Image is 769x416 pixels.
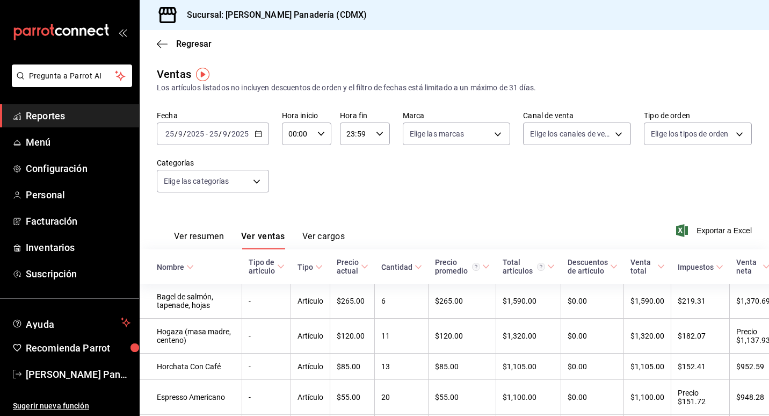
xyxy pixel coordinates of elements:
input: ---- [186,130,205,138]
td: Artículo [291,354,330,380]
td: 20 [375,380,429,415]
font: Reportes [26,110,65,121]
td: $120.00 [429,319,496,354]
div: Venta total [630,258,655,275]
div: Precio actual [337,258,359,275]
img: Marcador de información sobre herramientas [196,68,209,81]
td: $1,320.00 [496,319,561,354]
td: 6 [375,284,429,319]
font: Facturación [26,216,77,227]
button: Pregunta a Parrot AI [12,64,132,87]
span: Pregunta a Parrot AI [29,70,115,82]
font: Menú [26,137,51,148]
td: $120.00 [330,319,375,354]
td: Artículo [291,319,330,354]
span: Regresar [176,39,212,49]
label: Marca [403,112,511,119]
input: -- [165,130,175,138]
td: - [242,284,291,319]
label: Tipo de orden [644,112,752,119]
input: -- [178,130,183,138]
font: Personal [26,189,65,200]
button: open_drawer_menu [118,28,127,37]
span: Descuentos de artículo [568,258,618,275]
div: Pestañas de navegación [174,231,345,249]
div: Cantidad [381,263,412,271]
td: Artículo [291,380,330,415]
div: Ventas [157,66,191,82]
td: $1,320.00 [624,319,671,354]
label: Canal de venta [523,112,631,119]
span: / [183,130,186,138]
span: Cantidad [381,263,422,271]
td: Precio $151.72 [671,380,730,415]
td: Bagel de salmón, tapenade, hojas [140,284,242,319]
span: Elige los tipos de orden [651,128,728,139]
span: / [228,130,231,138]
font: [PERSON_NAME] Panadería [26,369,148,380]
span: Venta total [630,258,665,275]
td: - [242,354,291,380]
td: $219.31 [671,284,730,319]
button: Ver ventas [241,231,285,249]
span: Nombre [157,263,194,271]
div: Venta neta [736,258,761,275]
td: $85.00 [330,354,375,380]
span: Impuestos [678,263,723,271]
font: Recomienda Parrot [26,342,110,354]
td: $1,590.00 [496,284,561,319]
td: 13 [375,354,429,380]
td: $0.00 [561,354,624,380]
td: $0.00 [561,380,624,415]
td: Horchata Con Café [140,354,242,380]
td: $85.00 [429,354,496,380]
span: Ayuda [26,316,117,329]
span: Precio actual [337,258,368,275]
font: Precio promedio [435,258,468,275]
font: Ver resumen [174,231,224,242]
td: $265.00 [330,284,375,319]
input: -- [222,130,228,138]
td: $1,105.00 [496,354,561,380]
font: Total artículos [503,258,533,275]
font: Sugerir nueva función [13,401,89,410]
span: - [206,130,208,138]
td: $265.00 [429,284,496,319]
span: / [175,130,178,138]
div: Descuentos de artículo [568,258,608,275]
div: Tipo [298,263,313,271]
td: $1,100.00 [624,380,671,415]
svg: Precio promedio = Total artículos / cantidad [472,263,480,271]
font: Exportar a Excel [697,226,752,235]
button: Regresar [157,39,212,49]
span: Elige las categorías [164,176,229,187]
div: Tipo de artículo [249,258,275,275]
input: -- [209,130,219,138]
td: $0.00 [561,284,624,319]
button: Exportar a Excel [678,224,752,237]
label: Fecha [157,112,269,119]
td: - [242,319,291,354]
label: Hora fin [340,112,389,119]
label: Hora inicio [282,112,331,119]
svg: El total de artículos considera cambios de precios en los artículos, así como costos adicionales ... [537,263,545,271]
td: $55.00 [429,380,496,415]
td: $1,590.00 [624,284,671,319]
td: $55.00 [330,380,375,415]
td: Artículo [291,284,330,319]
span: Tipo [298,263,323,271]
span: Elige las marcas [410,128,465,139]
div: Los artículos listados no incluyen descuentos de orden y el filtro de fechas está limitado a un m... [157,82,752,94]
h3: Sucursal: [PERSON_NAME] Panadería (CDMX) [178,9,367,21]
td: Hogaza (masa madre, centeno) [140,319,242,354]
label: Categorías [157,159,269,167]
font: Inventarios [26,242,75,253]
span: Precio promedio [435,258,490,275]
a: Pregunta a Parrot AI [8,78,132,89]
td: $182.07 [671,319,730,354]
td: 11 [375,319,429,354]
font: Configuración [26,163,88,174]
td: $152.41 [671,354,730,380]
font: Suscripción [26,268,77,279]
